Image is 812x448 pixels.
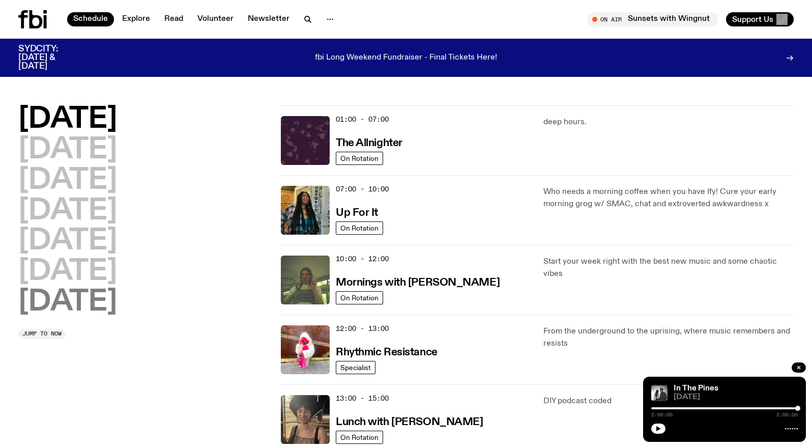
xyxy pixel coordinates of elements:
span: On Rotation [340,155,379,162]
span: Support Us [732,15,773,24]
span: On Rotation [340,225,379,232]
button: Support Us [726,12,794,26]
span: 13:00 - 15:00 [336,394,389,403]
button: [DATE] [18,227,117,256]
span: 10:00 - 12:00 [336,254,389,264]
a: Rhythmic Resistance [336,345,438,358]
h3: Up For It [336,208,378,218]
span: On Rotation [340,294,379,302]
h3: The Allnighter [336,138,402,149]
button: [DATE] [18,136,117,164]
button: [DATE] [18,258,117,286]
p: fbi Long Weekend Fundraiser - Final Tickets Here! [315,53,497,63]
a: On Rotation [336,221,383,235]
p: Who needs a morning coffee when you have Ify! Cure your early morning grog w/ SMAC, chat and extr... [543,186,794,210]
a: Newsletter [242,12,296,26]
span: Jump to now [22,331,62,337]
span: 07:00 - 10:00 [336,184,389,194]
h3: Rhythmic Resistance [336,347,438,358]
span: On Rotation [340,434,379,441]
span: [DATE] [674,394,798,401]
a: In The Pines [674,384,718,393]
h3: SYDCITY: [DATE] & [DATE] [18,45,83,71]
p: DIY podcast coded [543,395,794,407]
p: Start your week right with the best new music and some chaotic vibes [543,256,794,280]
button: [DATE] [18,105,117,134]
p: From the underground to the uprising, where music remembers and resists [543,325,794,350]
a: The Allnighter [336,136,402,149]
a: Read [158,12,189,26]
button: [DATE] [18,288,117,317]
p: deep hours. [543,116,794,128]
button: [DATE] [18,197,117,226]
img: Attu crouches on gravel in front of a brown wall. They are wearing a white fur coat with a hood, ... [281,325,330,374]
button: [DATE] [18,166,117,195]
a: Up For It [336,206,378,218]
a: Explore [116,12,156,26]
button: On AirSunsets with Wingnut [587,12,718,26]
img: Jim Kretschmer in a really cute outfit with cute braids, standing on a train holding up a peace s... [281,256,330,304]
img: Ify - a Brown Skin girl with black braided twists, looking up to the side with her tongue stickin... [281,186,330,235]
span: 2:00:00 [776,412,798,417]
a: Volunteer [191,12,240,26]
a: On Rotation [336,291,383,304]
span: Specialist [340,364,371,372]
a: Specialist [336,361,375,374]
a: On Rotation [336,152,383,165]
a: On Rotation [336,431,383,444]
h3: Lunch with [PERSON_NAME] [336,417,483,428]
h3: Mornings with [PERSON_NAME] [336,277,500,288]
a: Mornings with [PERSON_NAME] [336,275,500,288]
a: Schedule [67,12,114,26]
span: 12:00 - 13:00 [336,324,389,333]
a: Lunch with [PERSON_NAME] [336,415,483,428]
span: 2:00:00 [651,412,673,417]
button: Jump to now [18,329,66,339]
span: 01:00 - 07:00 [336,115,389,124]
